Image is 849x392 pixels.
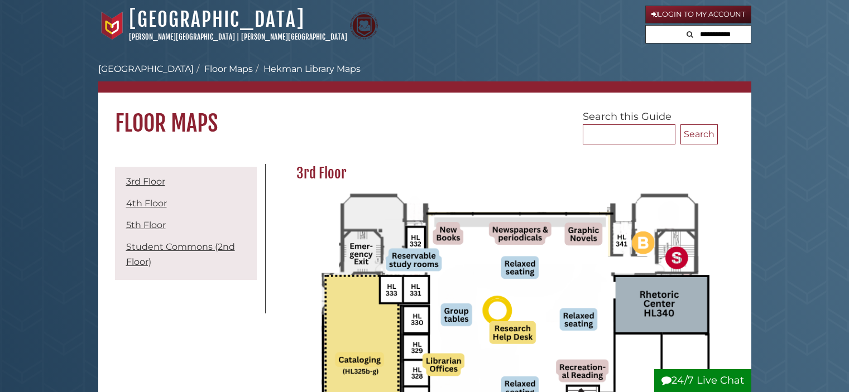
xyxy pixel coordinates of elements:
[98,93,751,137] h1: Floor Maps
[654,369,751,392] button: 24/7 Live Chat
[680,124,718,144] button: Search
[98,62,751,93] nav: breadcrumb
[645,6,751,23] a: Login to My Account
[241,32,347,41] a: [PERSON_NAME][GEOGRAPHIC_DATA]
[350,12,378,40] img: Calvin Theological Seminary
[126,198,167,209] a: 4th Floor
[98,64,194,74] a: [GEOGRAPHIC_DATA]
[115,164,257,285] div: Guide Pages
[683,26,697,41] button: Search
[98,12,126,40] img: Calvin University
[129,7,305,32] a: [GEOGRAPHIC_DATA]
[126,241,235,267] a: Student Commons (2nd Floor)
[129,32,235,41] a: [PERSON_NAME][GEOGRAPHIC_DATA]
[687,31,693,38] i: Search
[237,32,239,41] span: |
[204,64,253,74] a: Floor Maps
[126,176,165,187] a: 3rd Floor
[253,62,361,76] li: Hekman Library Maps
[126,220,166,230] a: 5th Floor
[291,164,718,182] h2: 3rd Floor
